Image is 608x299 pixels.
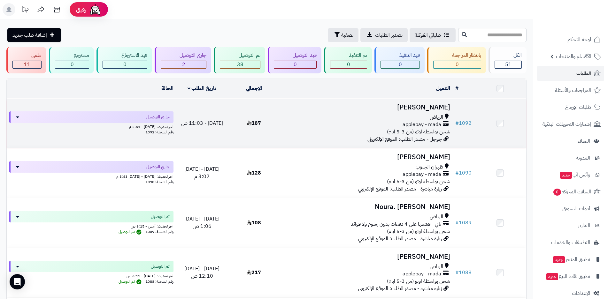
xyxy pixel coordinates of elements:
[119,229,143,235] span: تم التوصيل
[537,133,604,149] a: العملاء
[89,3,102,16] img: ai-face.png
[146,164,170,170] span: جاري التوصيل
[537,116,604,132] a: إشعارات التحويلات البنكية
[358,235,442,243] span: زيارة مباشرة - مصدر الطلب: الموقع الإلكتروني
[146,114,170,120] span: جاري التوصيل
[381,52,420,59] div: قيد التنفيذ
[537,83,604,98] a: المراجعات والأسئلة
[455,269,459,276] span: #
[576,69,591,78] span: الطلبات
[184,265,219,280] span: [DATE] - [DATE] 12:10 ص
[10,274,25,289] div: Open Intercom Messenger
[551,238,590,247] span: التطبيقات والخدمات
[505,61,512,68] span: 51
[578,137,590,146] span: العملاء
[455,219,459,227] span: #
[282,104,450,111] h3: [PERSON_NAME]
[184,215,219,230] span: [DATE] - [DATE] 1:06 ص
[387,228,450,235] span: شحن بواسطة اوتو (من 3-5 ايام)
[556,52,591,61] span: الأقسام والمنتجات
[455,119,472,127] a: #1092
[375,31,403,39] span: تصدير الطلبات
[274,61,316,68] div: 0
[145,279,173,284] span: رقم الشحنة: 1088
[351,221,441,228] span: تابي - قسّمها على 4 دفعات بدون رسوم ولا فوائد
[282,153,450,161] h3: [PERSON_NAME]
[188,85,217,92] a: تاريخ الطلب
[537,66,604,81] a: الطلبات
[537,218,604,233] a: التقارير
[543,120,591,129] span: إشعارات التحويلات البنكية
[294,61,297,68] span: 0
[17,3,33,18] a: تحديثات المنصة
[436,85,450,92] a: العميل
[145,129,173,135] span: رقم الشحنة: 1092
[537,150,604,166] a: المدونة
[9,272,173,279] div: اخر تحديث: [DATE] - 6:15 ص
[537,252,604,267] a: تطبيق المتجرجديد
[415,31,441,39] span: طلباتي المُوكلة
[161,61,206,68] div: 2
[220,52,260,59] div: تم التوصيل
[495,52,522,59] div: الكل
[151,263,170,270] span: تم التوصيل
[247,119,261,127] span: 187
[76,6,86,13] span: رفيق
[12,31,47,39] span: إضافة طلب جديد
[381,61,419,68] div: 0
[330,61,367,68] div: 0
[430,263,443,270] span: الرياض
[9,123,173,130] div: اخر تحديث: [DATE] - 2:51 م
[455,85,458,92] a: #
[546,272,590,281] span: تطبيق نقاط البيع
[373,47,426,73] a: قيد التنفيذ 0
[247,269,261,276] span: 217
[455,169,459,177] span: #
[537,167,604,183] a: وآتس آبجديد
[274,52,317,59] div: قيد التوصيل
[455,269,472,276] a: #1088
[553,187,591,196] span: السلات المتروكة
[387,178,450,185] span: شحن بواسطة اوتو (من 3-5 ايام)
[24,61,30,68] span: 11
[399,61,402,68] span: 0
[426,47,487,73] a: بانتظار المراجعة 0
[161,52,206,59] div: جاري التوصيل
[565,103,591,112] span: طلبات الإرجاع
[430,114,443,121] span: الرياض
[403,121,441,128] span: applepay - mada
[7,28,61,42] a: إضافة طلب جديد
[455,219,472,227] a: #1089
[161,85,173,92] a: الحالة
[103,61,147,68] div: 0
[455,119,459,127] span: #
[212,47,266,73] a: تم التوصيل 38
[403,171,441,178] span: applepay - mada
[552,255,590,264] span: تطبيق المتجر
[55,61,89,68] div: 0
[9,173,173,179] div: اخر تحديث: [DATE] - [DATE] 3:43 م
[13,61,41,68] div: 11
[247,219,261,227] span: 108
[560,172,572,179] span: جديد
[455,169,472,177] a: #1090
[403,270,441,278] span: applepay - mada
[145,229,173,235] span: رقم الشحنة: 1089
[410,28,456,42] a: طلباتي المُوكلة
[5,47,48,73] a: ملغي 11
[182,61,185,68] span: 2
[546,273,558,280] span: جديد
[537,201,604,216] a: أدوات التسويق
[572,289,590,298] span: الإعدادات
[553,256,565,263] span: جديد
[181,119,223,127] span: [DATE] - 11:03 ص
[282,253,450,260] h3: [PERSON_NAME]
[237,61,243,68] span: 38
[537,100,604,115] a: طلبات الإرجاع
[567,35,591,44] span: لوحة التحكم
[537,32,604,47] a: لوحة التحكم
[71,61,74,68] span: 0
[151,213,170,220] span: تم التوصيل
[341,31,353,39] span: تصفية
[103,52,147,59] div: قيد الاسترجاع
